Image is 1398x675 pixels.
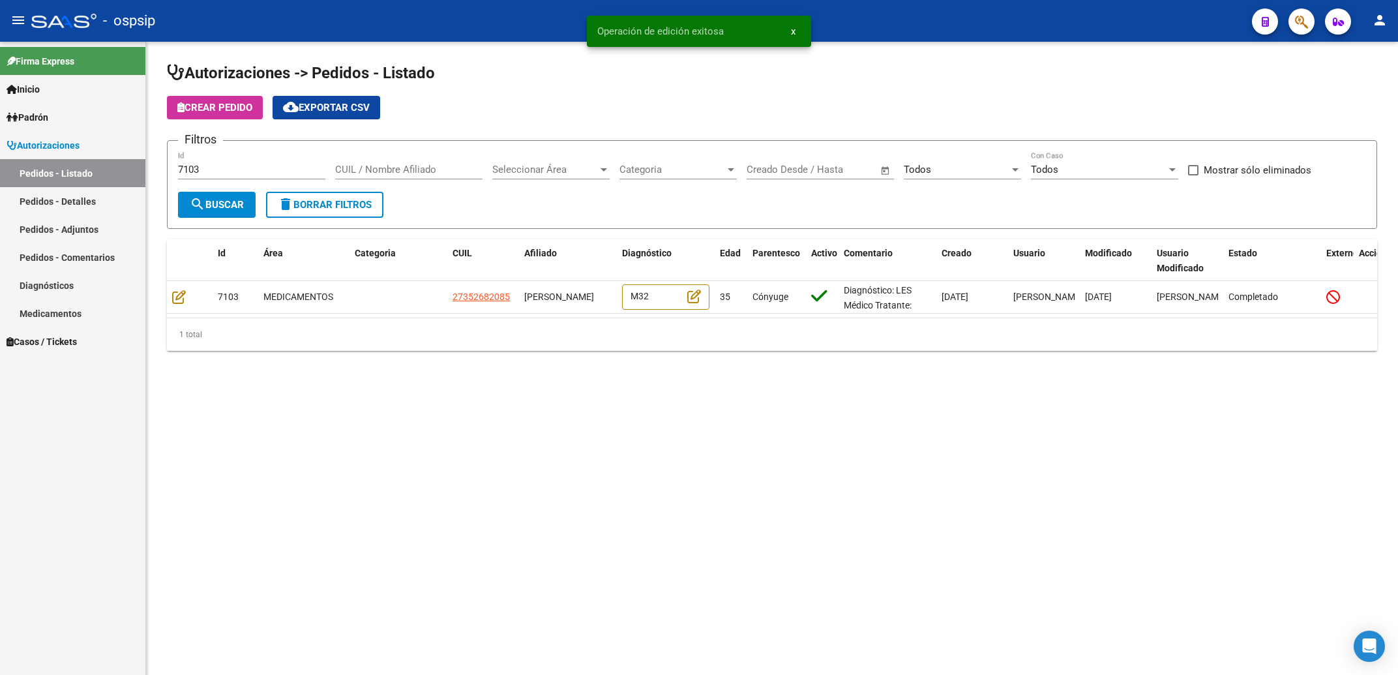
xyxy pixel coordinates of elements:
span: Categoria [619,164,725,175]
span: MEDICAMENTOS [263,292,333,302]
button: Borrar Filtros [266,192,383,218]
span: Edad [720,248,741,258]
div: M32 [622,284,709,310]
span: [PERSON_NAME] [1013,292,1083,302]
datatable-header-cell: Usuario Modificado [1152,239,1223,282]
span: Todos [1031,164,1058,175]
span: CUIL [453,248,472,258]
mat-icon: delete [278,196,293,212]
datatable-header-cell: Área [258,239,349,282]
span: - ospsip [103,7,155,35]
span: Autorizaciones -> Pedidos - Listado [167,64,435,82]
button: Open calendar [878,163,893,178]
datatable-header-cell: Comentario [839,239,936,282]
datatable-header-cell: Estado [1223,239,1321,282]
input: Fecha fin [811,164,874,175]
span: Seleccionar Área [492,164,598,175]
button: Crear Pedido [167,96,263,119]
span: Modificado [1085,248,1132,258]
span: Buscar [190,199,244,211]
datatable-header-cell: Afiliado [519,239,617,282]
datatable-header-cell: Diagnóstico [617,239,715,282]
span: 27352682085 [453,292,510,302]
div: Open Intercom Messenger [1354,631,1385,662]
mat-icon: cloud_download [283,99,299,115]
span: Comentario [844,248,893,258]
span: Activo [811,248,837,258]
mat-icon: person [1372,12,1388,28]
span: Cónyuge [752,292,788,302]
mat-icon: search [190,196,205,212]
span: Acción [1359,248,1387,258]
span: Parentesco [752,248,800,258]
h3: Filtros [178,130,223,149]
span: Autorizaciones [7,138,80,153]
div: 1 total [167,318,1377,351]
span: Diagnóstico: LES Médico Tratante: [PERSON_NAME]: [PHONE_NUMBER] Correo electrónico: [PERSON_NAME]... [844,285,921,458]
span: [PERSON_NAME] [524,292,594,302]
button: x [781,20,806,43]
span: Todos [904,164,931,175]
span: Borrar Filtros [278,199,372,211]
datatable-header-cell: Categoria [349,239,447,282]
span: Mostrar sólo eliminados [1204,162,1311,178]
span: Diagnóstico [622,248,672,258]
input: Fecha inicio [747,164,799,175]
span: [DATE] [942,292,968,302]
span: Inicio [7,82,40,97]
span: [DATE] [1085,292,1112,302]
span: 7103 [218,292,239,302]
span: Externo [1326,248,1358,258]
button: Exportar CSV [273,96,380,119]
span: Crear Pedido [177,102,252,113]
span: [PERSON_NAME] [1157,292,1227,302]
datatable-header-cell: Modificado [1080,239,1152,282]
span: Creado [942,248,972,258]
datatable-header-cell: CUIL [447,239,519,282]
span: Casos / Tickets [7,335,77,349]
span: Exportar CSV [283,102,370,113]
datatable-header-cell: Externo [1321,239,1354,282]
span: Usuario [1013,248,1045,258]
span: Operación de edición exitosa [597,25,724,38]
span: Categoria [355,248,396,258]
span: Afiliado [524,248,557,258]
span: 35 [720,292,730,302]
span: x [791,25,796,37]
datatable-header-cell: Parentesco [747,239,806,282]
datatable-header-cell: Usuario [1008,239,1080,282]
datatable-header-cell: Creado [936,239,1008,282]
button: Buscar [178,192,256,218]
span: Estado [1228,248,1257,258]
datatable-header-cell: Edad [715,239,747,282]
div: Completado [1228,290,1316,305]
mat-icon: menu [10,12,26,28]
span: Firma Express [7,54,74,68]
datatable-header-cell: Activo [806,239,839,282]
span: Usuario Modificado [1157,248,1204,273]
span: Id [218,248,226,258]
span: Padrón [7,110,48,125]
datatable-header-cell: Id [213,239,258,282]
span: Área [263,248,283,258]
